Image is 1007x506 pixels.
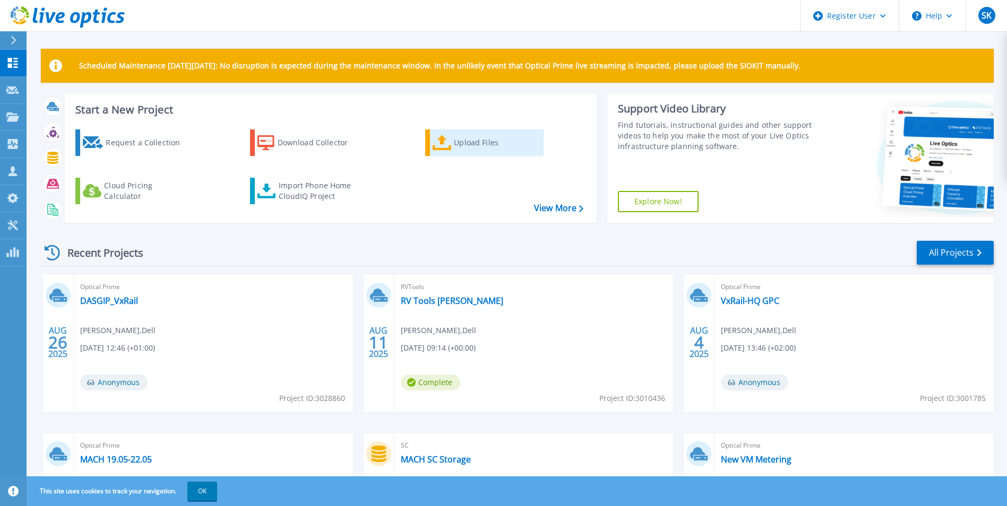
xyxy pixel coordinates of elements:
span: Anonymous [80,374,148,390]
div: Support Video Library [618,102,815,116]
a: MACH SC Storage [401,454,471,465]
span: Complete [401,374,460,390]
span: 26 [48,338,67,347]
div: Upload Files [454,132,539,153]
p: Scheduled Maintenance [DATE][DATE]: No disruption is expected during the maintenance window. In t... [79,62,801,70]
a: Explore Now! [618,191,699,212]
button: OK [187,482,217,501]
span: [DATE] 12:46 (+01:00) [80,342,155,354]
a: VxRail-HQ GPC [721,295,779,306]
span: SC [401,440,667,451]
div: Find tutorials, instructional guides and other support videos to help you make the most of your L... [618,120,815,152]
span: Optical Prime [80,440,347,451]
span: This site uses cookies to track your navigation. [29,482,217,501]
a: All Projects [917,241,994,265]
div: Import Phone Home CloudIQ Project [279,180,362,202]
div: AUG 2025 [48,323,68,362]
a: New VM Metering [721,454,791,465]
div: Download Collector [278,132,363,153]
div: AUG 2025 [368,323,389,362]
a: View More [534,203,583,213]
span: RVTools [401,281,667,293]
span: Project ID: 3028860 [279,392,345,404]
div: Cloud Pricing Calculator [104,180,189,202]
span: SK [982,11,992,20]
a: Upload Files [425,129,544,156]
span: Project ID: 3001785 [920,392,986,404]
div: AUG 2025 [689,323,709,362]
span: [DATE] 13:46 (+02:00) [721,342,796,354]
span: Project ID: 3010436 [599,392,665,404]
span: Anonymous [721,374,788,390]
h3: Start a New Project [75,104,583,116]
span: [PERSON_NAME] , Dell [721,325,796,336]
span: [PERSON_NAME] , Dell [80,325,156,336]
a: Request a Collection [75,129,194,156]
span: 4 [694,338,704,347]
span: Optical Prime [721,281,987,293]
a: Cloud Pricing Calculator [75,178,194,204]
div: Recent Projects [41,240,158,266]
span: [PERSON_NAME] , Dell [401,325,476,336]
span: 11 [369,338,388,347]
div: Request a Collection [106,132,191,153]
a: DASGIP_VxRail [80,295,138,306]
a: MACH 19.05-22.05 [80,454,152,465]
span: Optical Prime [721,440,987,451]
span: [DATE] 09:14 (+00:00) [401,342,476,354]
a: RV Tools [PERSON_NAME] [401,295,503,306]
span: Optical Prime [80,281,347,293]
a: Download Collector [250,129,368,156]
